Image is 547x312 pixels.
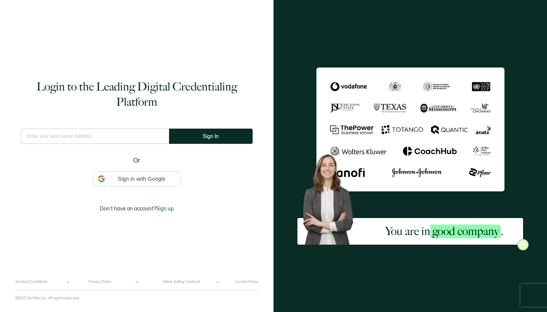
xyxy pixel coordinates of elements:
[21,79,253,110] h1: Login to the Leading Digital Credentialing Platform
[162,280,200,284] a: Online Selling Contract
[169,129,253,144] button: Sign In
[430,224,501,238] span: good company
[15,296,80,301] p: ©2025 Sertifier Inc.. All rights reserved.
[133,156,140,166] span: Or
[100,205,174,212] p: Don't have an account?
[93,171,180,186] div: Sign in with Google
[156,205,174,212] span: Sign up
[517,239,529,250] img: Sertifier Login
[89,280,112,284] a: Privacy Policy
[297,150,365,245] img: Sertifier Login - You are in <span class="strong-h">good company</span>. Hero
[509,275,547,312] iframe: Chat Widget
[203,134,219,139] span: Sign In
[236,280,258,284] a: Cookie Policy
[21,129,169,144] input: Enter your work email address
[108,175,175,183] span: Sign in with Google
[15,280,47,284] a: Terms & Conditions
[316,67,504,191] img: Sertifier Login - You are in <span class="strong-h">good company</span>.
[385,224,503,239] h2: You are in .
